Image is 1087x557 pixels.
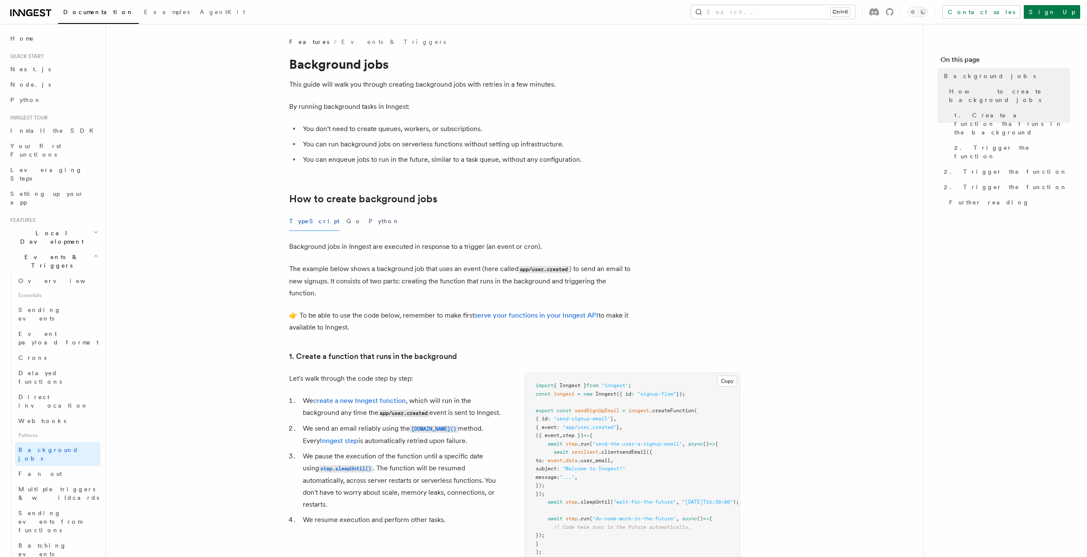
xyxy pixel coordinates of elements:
span: . [563,458,565,464]
span: }); [676,391,685,397]
span: Events & Triggers [7,253,93,270]
span: "Welcome to Inngest!" [563,466,625,472]
a: Python [7,92,100,108]
span: import [536,382,554,388]
a: Direct invocation [15,389,100,413]
span: Background jobs [18,446,79,462]
span: : [557,424,560,430]
span: }); [536,482,545,488]
span: ); [733,499,739,505]
a: step.sleepUntil() [319,464,373,472]
a: Delayed functions [15,365,100,389]
span: 1. Create a function that runs in the background [954,111,1070,137]
span: , [676,516,679,522]
button: Copy [717,376,737,387]
span: "app/user.created" [563,424,616,430]
span: data [565,458,577,464]
span: "inngest" [601,382,628,388]
span: sesclient [571,449,598,455]
p: Background jobs in Inngest are executed in response to a trigger (an event or cron). [289,241,631,253]
span: Python [10,96,41,103]
span: step [565,516,577,522]
span: Sending events from functions [18,510,82,534]
span: , [619,424,622,430]
a: Sign Up [1024,5,1080,19]
span: } [616,424,619,430]
a: How to create background jobs [946,84,1070,108]
span: , [676,499,679,505]
span: ; [628,382,631,388]
button: Search...Ctrl+K [691,5,855,19]
button: Toggle dark mode [908,7,928,17]
h4: On this page [941,55,1070,68]
span: Delayed functions [18,370,62,385]
a: How to create background jobs [289,193,437,205]
span: { event [536,424,557,430]
a: Install the SDK [7,123,100,138]
button: Python [369,212,400,231]
span: subject [536,466,557,472]
span: Event payload format [18,330,99,346]
span: Patterns [15,429,100,442]
span: Multiple triggers & wildcards [18,486,99,501]
span: Inngest [595,391,616,397]
span: : [542,458,545,464]
a: Inngest step [320,437,358,445]
span: step [565,441,577,447]
span: .sleepUntil [577,499,610,505]
span: message: [536,474,560,480]
button: TypeScript [289,212,340,231]
button: Events & Triggers [7,249,100,273]
li: You can run background jobs on serverless functions without setting up infrastructure. [300,138,631,150]
a: Webhooks [15,413,100,429]
span: { [589,432,592,438]
span: await [548,516,563,522]
a: Sending events [15,302,100,326]
button: Go [346,212,362,231]
span: "do-some-work-in-the-future" [592,516,676,522]
span: Features [7,217,35,224]
span: Examples [144,9,190,15]
code: app/user.created [519,266,569,273]
span: => [709,441,715,447]
span: inngest [554,391,574,397]
span: from [586,382,598,388]
a: serve your functions in your Inngest API [475,311,598,319]
a: Home [7,31,100,46]
code: [DOMAIN_NAME]() [410,426,458,433]
span: 2. Trigger the function [944,183,1067,191]
span: Home [10,34,34,43]
span: .run [577,441,589,447]
li: You don't need to create queues, workers, or subscriptions. [300,123,631,135]
span: "..." [560,474,574,480]
span: await [548,441,563,447]
span: AgentKit [200,9,245,15]
span: ); [536,549,542,555]
p: The example below shows a background job that uses an event (here called ) to send an email to ne... [289,263,631,299]
a: [DOMAIN_NAME]() [410,424,458,432]
a: Event payload format [15,326,100,350]
a: create a new Inngest function [313,397,406,405]
span: , [574,474,577,480]
span: Documentation [63,9,134,15]
span: sendSignUpEmail [574,408,619,414]
a: 2. Trigger the function [951,140,1070,164]
a: Background jobs [941,68,1070,84]
span: Crons [18,354,47,361]
li: We resume execution and perform other tasks. [300,514,504,526]
span: async [682,516,697,522]
a: Contact sales [942,5,1020,19]
span: } [610,416,613,422]
span: const [536,391,551,397]
span: () [697,516,703,522]
a: Leveraging Steps [7,162,100,186]
span: }); [536,491,545,497]
span: Setting up your app [10,190,84,206]
p: 👉 To be able to use the code below, remember to make first to make it available to Inngest. [289,309,631,333]
span: { [715,441,718,447]
kbd: Ctrl+K [831,8,850,16]
span: step }) [563,432,583,438]
span: export [536,408,554,414]
span: Node.js [10,81,51,88]
span: const [557,408,571,414]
